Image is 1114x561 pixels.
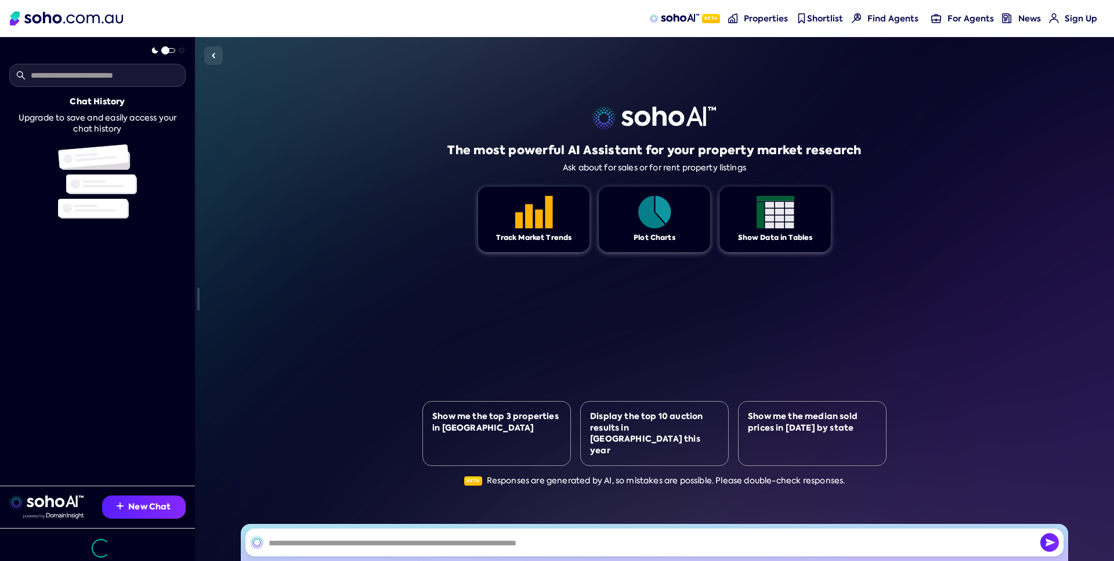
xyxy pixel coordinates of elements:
[563,163,746,173] div: Ask about for sales or for rent property listings
[10,12,123,25] img: Soho Logo
[797,13,806,23] img: shortlist-nav icon
[447,142,861,158] h1: The most powerful AI Assistant for your property market research
[1040,533,1059,552] img: Send icon
[1002,13,1012,23] img: news-nav icon
[702,14,720,23] span: Beta
[867,13,918,24] span: Find Agents
[464,475,845,487] div: Responses are generated by AI, so mistakes are possible. Please double-check responses.
[1065,13,1097,24] span: Sign Up
[23,513,84,519] img: Data provided by Domain Insight
[207,49,220,63] img: Sidebar toggle icon
[634,233,675,243] div: Plot Charts
[250,535,264,549] img: SohoAI logo black
[1049,13,1059,23] img: for-agents-nav icon
[496,233,572,243] div: Track Market Trends
[757,196,794,228] img: Feature 1 icon
[592,107,716,130] img: sohoai logo
[807,13,843,24] span: Shortlist
[1040,533,1059,552] button: Send
[1018,13,1041,24] span: News
[590,411,719,456] div: Display the top 10 auction results in [GEOGRAPHIC_DATA] this year
[744,13,788,24] span: Properties
[515,196,553,228] img: Feature 1 icon
[9,496,84,509] img: sohoai logo
[738,233,813,243] div: Show Data in Tables
[852,13,862,23] img: Find agents icon
[728,13,738,23] img: properties-nav icon
[432,411,561,434] div: Show me the top 3 properties in [GEOGRAPHIC_DATA]
[748,411,877,434] div: Show me the median sold prices in [DATE] by state
[70,96,125,108] div: Chat History
[117,502,124,509] img: Recommendation icon
[947,13,994,24] span: For Agents
[649,14,699,23] img: sohoAI logo
[931,13,941,23] img: for-agents-nav icon
[102,496,186,519] button: New Chat
[636,196,674,228] img: Feature 1 icon
[9,112,186,135] div: Upgrade to save and easily access your chat history
[58,144,137,218] img: Chat history illustration
[464,476,482,486] span: Beta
